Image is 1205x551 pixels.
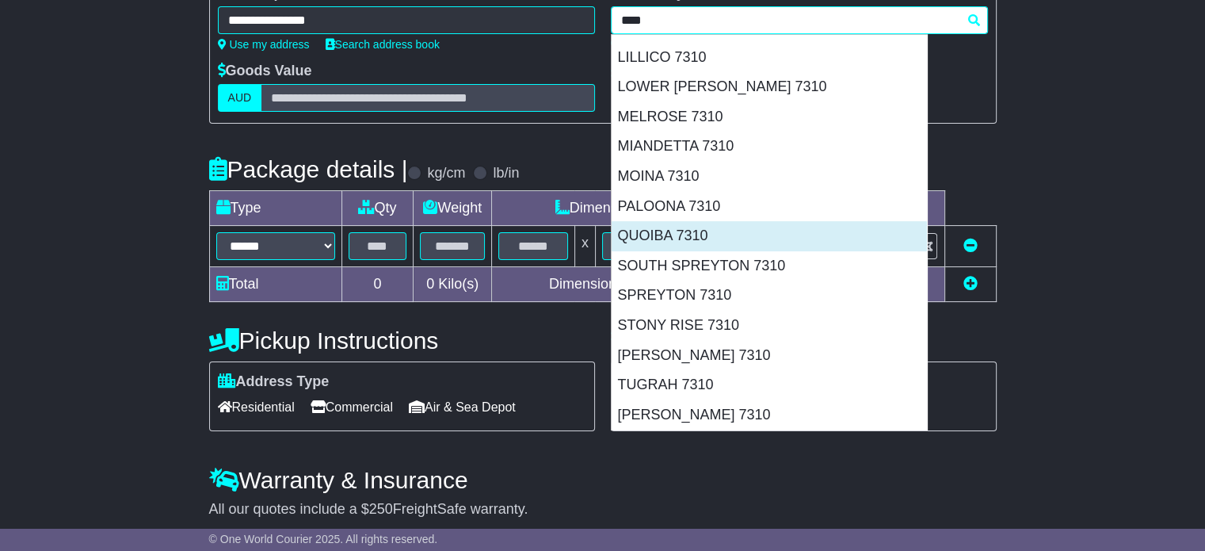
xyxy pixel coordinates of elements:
[492,267,782,302] td: Dimensions in Centimetre(s)
[218,84,262,112] label: AUD
[612,400,927,430] div: [PERSON_NAME] 7310
[612,192,927,222] div: PALOONA 7310
[574,226,595,267] td: x
[612,132,927,162] div: MIANDETTA 7310
[209,533,438,545] span: © One World Courier 2025. All rights reserved.
[311,395,393,419] span: Commercial
[612,251,927,281] div: SOUTH SPREYTON 7310
[612,341,927,371] div: [PERSON_NAME] 7310
[369,501,393,517] span: 250
[326,38,440,51] a: Search address book
[209,327,595,354] h4: Pickup Instructions
[341,267,414,302] td: 0
[209,267,341,302] td: Total
[612,162,927,192] div: MOINA 7310
[612,43,927,73] div: LILLICO 7310
[426,276,434,292] span: 0
[963,238,978,254] a: Remove this item
[612,72,927,102] div: LOWER [PERSON_NAME] 7310
[612,221,927,251] div: QUOIBA 7310
[218,63,312,80] label: Goods Value
[963,276,978,292] a: Add new item
[414,191,492,226] td: Weight
[427,165,465,182] label: kg/cm
[409,395,516,419] span: Air & Sea Depot
[218,395,295,419] span: Residential
[612,102,927,132] div: MELROSE 7310
[414,267,492,302] td: Kilo(s)
[218,373,330,391] label: Address Type
[612,370,927,400] div: TUGRAH 7310
[209,156,408,182] h4: Package details |
[209,467,997,493] h4: Warranty & Insurance
[209,501,997,518] div: All our quotes include a $ FreightSafe warranty.
[341,191,414,226] td: Qty
[492,191,782,226] td: Dimensions (L x W x H)
[218,38,310,51] a: Use my address
[611,6,988,34] typeahead: Please provide city
[493,165,519,182] label: lb/in
[209,191,341,226] td: Type
[612,281,927,311] div: SPREYTON 7310
[612,311,927,341] div: STONY RISE 7310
